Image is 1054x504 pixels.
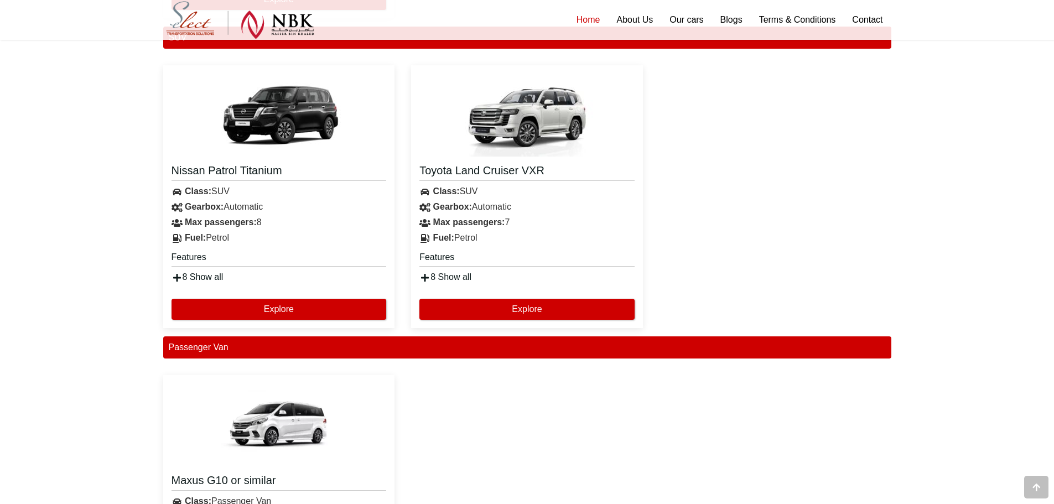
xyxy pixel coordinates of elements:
[185,202,224,211] strong: Gearbox:
[419,299,635,320] button: Explore
[163,184,395,199] div: SUV
[185,233,206,242] strong: Fuel:
[163,199,395,215] div: Automatic
[433,186,460,196] strong: Class:
[411,184,643,199] div: SUV
[1024,476,1048,498] div: Go to top
[172,272,224,282] a: 8 Show all
[163,215,395,230] div: 8
[411,215,643,230] div: 7
[433,217,505,227] strong: Max passengers:
[172,299,387,320] button: Explore
[185,217,257,227] strong: Max passengers:
[172,251,387,267] h5: Features
[166,1,314,39] img: Select Rent a Car
[460,74,593,157] img: Toyota Land Cruiser VXR
[411,199,643,215] div: Automatic
[419,163,635,181] a: Toyota Land Cruiser VXR
[185,186,211,196] strong: Class:
[172,473,387,491] a: Maxus G10 or similar
[212,74,345,157] img: Nissan Patrol Titanium
[419,272,471,282] a: 8 Show all
[411,230,643,246] div: Petrol
[212,383,345,466] img: Maxus G10 or similar
[163,336,891,358] div: Passenger Van
[163,230,395,246] div: Petrol
[433,202,472,211] strong: Gearbox:
[433,233,454,242] strong: Fuel:
[172,163,387,181] a: Nissan Patrol Titanium
[419,251,635,267] h5: Features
